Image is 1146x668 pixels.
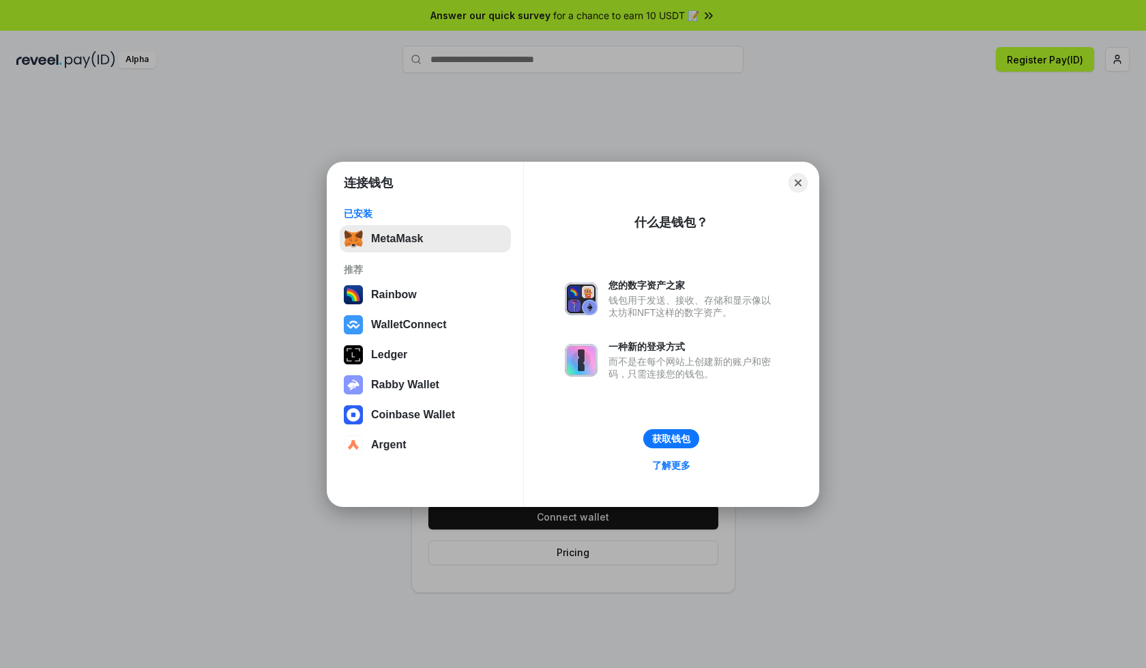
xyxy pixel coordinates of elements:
[344,229,363,248] img: svg+xml,%3Csvg%20fill%3D%22none%22%20height%3D%2233%22%20viewBox%3D%220%200%2035%2033%22%20width%...
[371,379,439,391] div: Rabby Wallet
[652,433,690,445] div: 获取钱包
[344,345,363,364] img: svg+xml,%3Csvg%20xmlns%3D%22http%3A%2F%2Fwww.w3.org%2F2000%2Fsvg%22%20width%3D%2228%22%20height%3...
[644,456,699,474] a: 了解更多
[344,207,507,220] div: 已安装
[344,315,363,334] img: svg+xml,%3Csvg%20width%3D%2228%22%20height%3D%2228%22%20viewBox%3D%220%200%2028%2028%22%20fill%3D...
[344,175,393,191] h1: 连接钱包
[371,349,407,361] div: Ledger
[608,340,778,353] div: 一种新的登录方式
[344,405,363,424] img: svg+xml,%3Csvg%20width%3D%2228%22%20height%3D%2228%22%20viewBox%3D%220%200%2028%2028%22%20fill%3D...
[652,459,690,471] div: 了解更多
[565,282,598,315] img: svg+xml,%3Csvg%20xmlns%3D%22http%3A%2F%2Fwww.w3.org%2F2000%2Fsvg%22%20fill%3D%22none%22%20viewBox...
[340,371,511,398] button: Rabby Wallet
[565,344,598,377] img: svg+xml,%3Csvg%20xmlns%3D%22http%3A%2F%2Fwww.w3.org%2F2000%2Fsvg%22%20fill%3D%22none%22%20viewBox...
[371,439,407,451] div: Argent
[340,341,511,368] button: Ledger
[643,429,699,448] button: 获取钱包
[371,233,423,245] div: MetaMask
[340,401,511,429] button: Coinbase Wallet
[340,281,511,308] button: Rainbow
[608,355,778,380] div: 而不是在每个网站上创建新的账户和密码，只需连接您的钱包。
[371,289,417,301] div: Rainbow
[371,319,447,331] div: WalletConnect
[344,285,363,304] img: svg+xml,%3Csvg%20width%3D%22120%22%20height%3D%22120%22%20viewBox%3D%220%200%20120%20120%22%20fil...
[344,263,507,276] div: 推荐
[608,294,778,319] div: 钱包用于发送、接收、存储和显示像以太坊和NFT这样的数字资产。
[344,435,363,454] img: svg+xml,%3Csvg%20width%3D%2228%22%20height%3D%2228%22%20viewBox%3D%220%200%2028%2028%22%20fill%3D...
[789,173,808,192] button: Close
[340,431,511,459] button: Argent
[608,279,778,291] div: 您的数字资产之家
[340,311,511,338] button: WalletConnect
[340,225,511,252] button: MetaMask
[344,375,363,394] img: svg+xml,%3Csvg%20xmlns%3D%22http%3A%2F%2Fwww.w3.org%2F2000%2Fsvg%22%20fill%3D%22none%22%20viewBox...
[371,409,455,421] div: Coinbase Wallet
[634,214,708,231] div: 什么是钱包？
